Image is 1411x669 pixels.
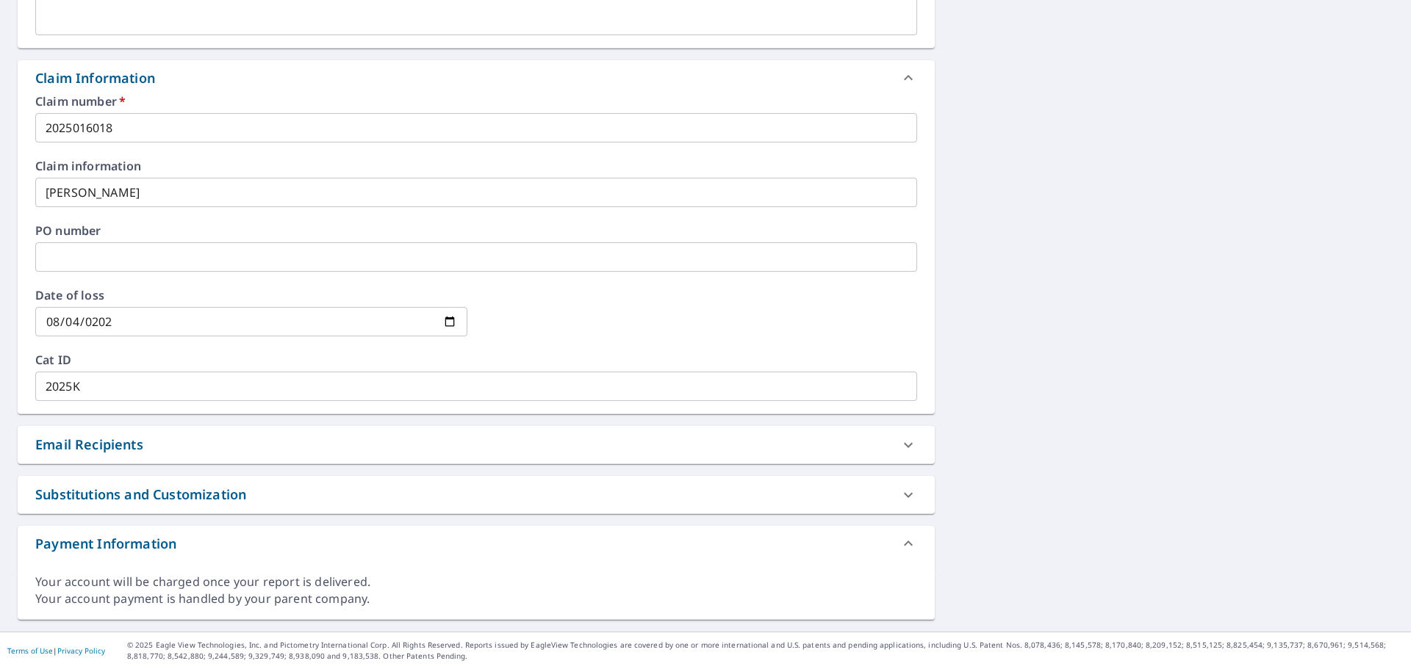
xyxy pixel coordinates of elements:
[18,60,935,95] div: Claim Information
[35,574,917,590] div: Your account will be charged once your report is delivered.
[127,640,1404,662] p: © 2025 Eagle View Technologies, Inc. and Pictometry International Corp. All Rights Reserved. Repo...
[35,435,143,455] div: Email Recipients
[7,646,53,656] a: Terms of Use
[35,225,917,236] label: PO number
[35,95,917,107] label: Claim number
[35,68,155,88] div: Claim Information
[35,590,917,607] div: Your account payment is handled by your parent company.
[18,426,935,463] div: Email Recipients
[7,646,105,655] p: |
[35,354,917,366] label: Cat ID
[35,160,917,172] label: Claim information
[35,534,176,554] div: Payment Information
[18,476,935,513] div: Substitutions and Customization
[57,646,105,656] a: Privacy Policy
[18,526,935,561] div: Payment Information
[35,289,467,301] label: Date of loss
[35,485,246,505] div: Substitutions and Customization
